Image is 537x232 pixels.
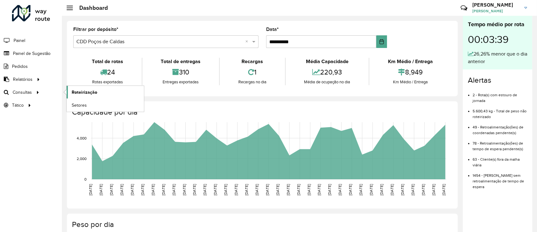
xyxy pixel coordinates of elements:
div: Km Médio / Entrega [371,58,450,65]
text: [DATE] [421,184,425,195]
div: Total de rotas [75,58,140,65]
span: Pedidos [12,63,28,70]
div: Tempo médio por rota [468,20,527,29]
text: [DATE] [296,184,301,195]
div: Média Capacidade [287,58,367,65]
span: Painel [14,37,25,44]
li: 5.600,43 kg - Total de peso não roteirizado [473,104,527,120]
h2: Dashboard [73,4,108,11]
div: Recargas [221,58,283,65]
span: Consultas [13,89,32,96]
text: [DATE] [390,184,394,195]
text: [DATE] [307,184,311,195]
span: Roteirização [72,89,97,96]
div: Entregas exportadas [144,79,218,85]
text: [DATE] [140,184,145,195]
text: [DATE] [317,184,321,195]
div: Recargas no dia [221,79,283,85]
text: [DATE] [88,184,92,195]
div: 310 [144,65,218,79]
text: [DATE] [234,184,238,195]
div: Média de ocupação no dia [287,79,367,85]
text: [DATE] [338,184,342,195]
div: Rotas exportadas [75,79,140,85]
text: [DATE] [432,184,436,195]
div: Km Médio / Entrega [371,79,450,85]
h4: Capacidade por dia [72,108,451,117]
text: [DATE] [400,184,404,195]
span: Relatórios [13,76,33,83]
li: 78 - Retroalimentação(ões) de tempo de espera pendente(s) [473,136,527,152]
a: Setores [67,99,144,111]
text: [DATE] [276,184,280,195]
text: [DATE] [130,184,134,195]
div: 1 [221,65,283,79]
div: 26,26% menor que o dia anterior [468,50,527,65]
text: [DATE] [161,184,165,195]
text: [DATE] [99,184,103,195]
div: Total de entregas [144,58,218,65]
text: [DATE] [265,184,269,195]
text: 2,000 [77,157,87,161]
text: [DATE] [182,184,186,195]
text: [DATE] [120,184,124,195]
text: [DATE] [172,184,176,195]
text: [DATE] [109,184,113,195]
text: [DATE] [328,184,332,195]
li: 2 - Rota(s) com estouro de jornada [473,87,527,104]
text: [DATE] [151,184,155,195]
text: [DATE] [348,184,352,195]
text: [DATE] [224,184,228,195]
text: [DATE] [203,184,207,195]
text: [DATE] [369,184,373,195]
a: Roteirização [67,86,144,98]
label: Filtrar por depósito [73,26,118,33]
text: 0 [84,177,87,181]
text: [DATE] [213,184,217,195]
button: Choose Date [376,35,387,48]
span: Painel de Sugestão [13,50,51,57]
text: [DATE] [193,184,197,195]
span: Clear all [245,38,251,45]
text: [DATE] [411,184,415,195]
label: Data [266,26,279,33]
span: [PERSON_NAME] [472,8,520,14]
span: Tático [12,102,24,109]
li: 49 - Retroalimentação(ões) de coordenadas pendente(s) [473,120,527,136]
a: Contato Rápido [457,1,471,15]
h4: Peso por dia [72,220,451,229]
div: 24 [75,65,140,79]
div: 8,949 [371,65,450,79]
text: [DATE] [359,184,363,195]
text: [DATE] [442,184,446,195]
text: 4,000 [77,136,87,140]
div: 220,93 [287,65,367,79]
li: 63 - Cliente(s) fora da malha viária [473,152,527,168]
li: 1454 - [PERSON_NAME] sem retroalimentação de tempo de espera [473,168,527,190]
text: [DATE] [286,184,290,195]
text: [DATE] [255,184,259,195]
text: [DATE] [244,184,248,195]
div: 00:03:39 [468,29,527,50]
h3: [PERSON_NAME] [472,2,520,8]
text: [DATE] [379,184,384,195]
span: Setores [72,102,87,109]
h4: Alertas [468,76,527,85]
